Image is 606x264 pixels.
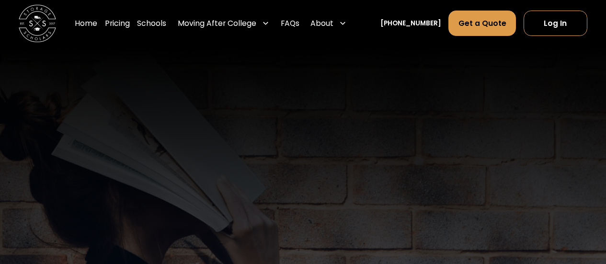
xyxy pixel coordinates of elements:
a: home [19,5,56,42]
div: Moving After College [174,11,273,37]
a: [PHONE_NUMBER] [380,19,441,29]
a: FAQs [281,11,299,37]
div: About [310,18,333,29]
img: Storage Scholars main logo [19,5,56,42]
div: About [307,11,350,37]
a: Schools [137,11,166,37]
a: Get a Quote [448,11,516,36]
a: Log In [524,11,587,36]
div: Moving After College [178,18,256,29]
a: Home [75,11,97,37]
a: Pricing [105,11,130,37]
